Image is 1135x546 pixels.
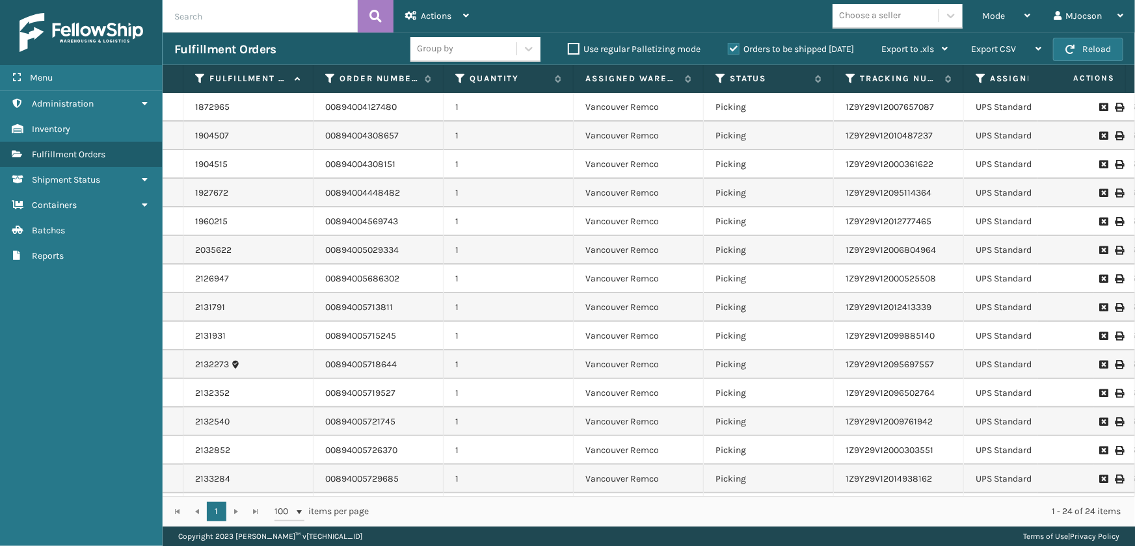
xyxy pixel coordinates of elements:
[444,93,574,122] td: 1
[1099,217,1107,226] i: Request to Be Cancelled
[314,379,444,408] td: 00894005719527
[1099,389,1107,398] i: Request to Be Cancelled
[1115,389,1123,398] i: Print Label
[860,73,939,84] label: Tracking Number
[388,505,1121,518] div: 1 - 24 of 24 items
[1115,417,1123,426] i: Print Label
[964,408,1094,436] td: UPS Standard
[846,330,935,341] a: 1Z9Y29V12099885140
[444,236,574,265] td: 1
[1070,532,1119,541] a: Privacy Policy
[704,350,834,379] td: Picking
[32,98,94,109] span: Administration
[195,473,230,486] a: 2133284
[32,200,77,211] span: Containers
[574,265,704,293] td: Vancouver Remco
[964,236,1094,265] td: UPS Standard
[704,436,834,465] td: Picking
[1023,526,1119,546] div: |
[1115,246,1123,255] i: Print Label
[1023,532,1068,541] a: Terms of Use
[704,408,834,436] td: Picking
[314,408,444,436] td: 00894005721745
[574,465,704,493] td: Vancouver Remco
[574,122,704,150] td: Vancouver Remco
[209,73,288,84] label: Fulfillment Order Id
[839,9,901,23] div: Choose a seller
[574,408,704,436] td: Vancouver Remco
[964,122,1094,150] td: UPS Standard
[314,293,444,322] td: 00894005713811
[1115,446,1123,455] i: Print Label
[1099,131,1107,140] i: Request to Be Cancelled
[417,42,453,56] div: Group by
[444,122,574,150] td: 1
[1115,474,1123,484] i: Print Label
[730,73,808,84] label: Status
[1115,188,1123,198] i: Print Label
[1115,303,1123,312] i: Print Label
[574,236,704,265] td: Vancouver Remco
[444,465,574,493] td: 1
[1115,274,1123,283] i: Print Label
[574,493,704,522] td: Vancouver Remco
[846,473,932,484] a: 1Z9Y29V12014938162
[846,101,934,112] a: 1Z9Y29V12007657087
[846,273,936,284] a: 1Z9Y29V12000525508
[1099,246,1107,255] i: Request to Be Cancelled
[195,387,230,400] a: 2132352
[964,465,1094,493] td: UPS Standard
[195,187,228,200] a: 1927672
[574,322,704,350] td: Vancouver Remco
[32,225,65,236] span: Batches
[444,493,574,522] td: 1
[568,44,701,55] label: Use regular Palletizing mode
[274,505,294,518] span: 100
[964,293,1094,322] td: UPS Standard
[207,502,226,521] a: 1
[314,493,444,522] td: 00894005730316
[574,93,704,122] td: Vancouver Remco
[704,293,834,322] td: Picking
[195,444,230,457] a: 2132852
[1099,103,1107,112] i: Request to Be Cancelled
[195,358,229,371] a: 2132273
[574,150,704,179] td: Vancouver Remco
[444,350,574,379] td: 1
[314,465,444,493] td: 00894005729685
[444,322,574,350] td: 1
[1032,68,1123,89] span: Actions
[1115,331,1123,341] i: Print Label
[1053,38,1123,61] button: Reload
[421,10,451,21] span: Actions
[881,44,934,55] span: Export to .xls
[1115,103,1123,112] i: Print Label
[982,10,1005,21] span: Mode
[704,493,834,522] td: Picking
[314,150,444,179] td: 00894004308151
[274,502,369,521] span: items per page
[444,408,574,436] td: 1
[444,179,574,207] td: 1
[704,322,834,350] td: Picking
[444,207,574,236] td: 1
[964,207,1094,236] td: UPS Standard
[20,13,143,52] img: logo
[314,93,444,122] td: 00894004127480
[846,244,936,255] a: 1Z9Y29V12006804964
[314,236,444,265] td: 00894005029334
[195,330,226,343] a: 2131931
[340,73,418,84] label: Order Number
[444,265,574,293] td: 1
[314,322,444,350] td: 00894005715245
[704,93,834,122] td: Picking
[195,129,229,142] a: 1904507
[32,250,64,261] span: Reports
[964,322,1094,350] td: UPS Standard
[1115,131,1123,140] i: Print Label
[314,436,444,465] td: 00894005726370
[704,122,834,150] td: Picking
[846,130,933,141] a: 1Z9Y29V12010487237
[32,149,105,160] span: Fulfillment Orders
[444,293,574,322] td: 1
